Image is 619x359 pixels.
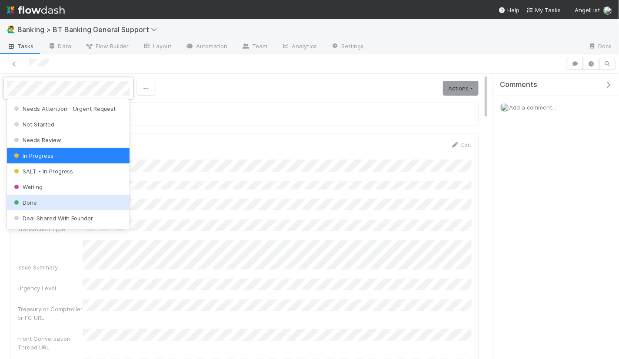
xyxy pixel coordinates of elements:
span: In Progress [12,152,53,159]
span: Waiting [12,183,43,190]
span: SALT - In Progress [12,168,73,175]
span: Deal Shared With Founder [12,215,93,222]
span: Not Started [12,121,54,128]
span: Needs Review [12,136,61,143]
span: Done [12,199,37,206]
span: Needs Attention - Urgent Request [12,105,116,112]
